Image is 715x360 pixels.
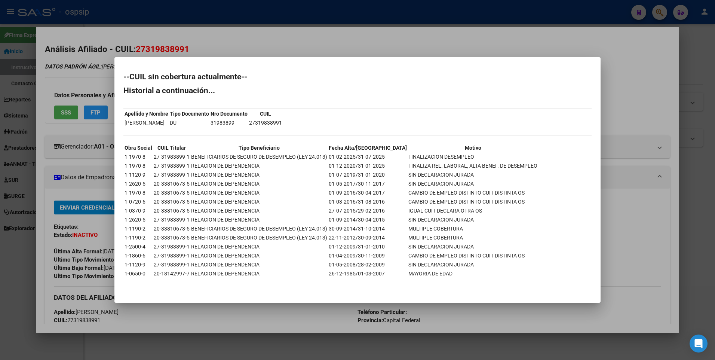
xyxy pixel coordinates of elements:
td: 1-1970-8 [124,189,153,197]
td: 20-33810673-5 [153,198,190,206]
td: 27-07-2015/29-02-2016 [328,207,407,215]
td: 01-05-2008/28-02-2009 [328,260,407,269]
td: 1-0720-6 [124,198,153,206]
td: RELACION DE DEPENDENCIA [191,260,328,269]
td: CAMBIO DE EMPLEO DISTINTO CUIT DISTINTA OS [408,189,538,197]
td: BENEFICIARIOS DE SEGURO DE DESEMPLEO (LEY 24.013) [191,225,328,233]
td: MULTIPLE COBERTURA [408,234,538,242]
td: SIN DECLARACION JURADA [408,216,538,224]
td: 1-2620-5 [124,216,153,224]
td: 27-31983899-1 [153,260,190,269]
td: 1-2500-4 [124,242,153,251]
td: 20-18142997-7 [153,269,190,278]
th: Obra Social [124,144,153,152]
td: 01-05-2017/30-11-2017 [328,180,407,188]
td: 1-0370-9 [124,207,153,215]
td: 01-07-2019/31-01-2020 [328,171,407,179]
td: 27-31983899-1 [153,171,190,179]
td: 1-1970-8 [124,162,153,170]
th: Tipo Beneficiario [191,144,328,152]
th: CUIL [249,110,282,118]
td: SIN DECLARACION JURADA [408,180,538,188]
td: SIN DECLARACION JURADA [408,171,538,179]
td: 27-31983899-1 [153,242,190,251]
td: RELACION DE DEPENDENCIA [191,189,328,197]
td: 1-1120-9 [124,171,153,179]
td: SIN DECLARACION JURADA [408,260,538,269]
td: 01-09-2016/30-04-2017 [328,189,407,197]
td: CAMBIO DE EMPLEO DISTINTO CUIT DISTINTA OS [408,198,538,206]
td: 1-1120-9 [124,260,153,269]
th: Nro Documento [210,110,248,118]
td: RELACION DE DEPENDENCIA [191,171,328,179]
td: 01-09-2014/30-04-2015 [328,216,407,224]
td: 27-31983899-1 [153,153,190,161]
td: 20-33810673-5 [153,234,190,242]
td: 1-1190-2 [124,225,153,233]
div: Open Intercom Messenger [690,335,708,353]
th: Tipo Documento [169,110,209,118]
td: RELACION DE DEPENDENCIA [191,251,328,260]
h2: --CUIL sin cobertura actualmente-- [123,73,592,80]
th: Apellido y Nombre [124,110,169,118]
td: 20-33810673-5 [153,207,190,215]
td: BENEFICIARIOS DE SEGURO DE DESEMPLEO (LEY 24.013) [191,153,328,161]
th: Fecha Alta/[GEOGRAPHIC_DATA] [328,144,407,152]
td: RELACION DE DEPENDENCIA [191,207,328,215]
td: 27-31983899-1 [153,251,190,260]
td: MAYORIA DE EDAD [408,269,538,278]
td: 20-33810673-5 [153,225,190,233]
td: RELACION DE DEPENDENCIA [191,216,328,224]
td: 01-12-2020/31-01-2025 [328,162,407,170]
td: 01-04-2009/30-11-2009 [328,251,407,260]
td: 1-1190-2 [124,234,153,242]
td: FINALIZA REL. LABORAL, ALTA BENEF. DE DESEMPLEO [408,162,538,170]
td: 1-1860-6 [124,251,153,260]
th: CUIL Titular [153,144,190,152]
td: RELACION DE DEPENDENCIA [191,242,328,251]
th: Motivo [408,144,538,152]
td: 27319838991 [249,119,282,127]
td: 30-09-2014/31-10-2014 [328,225,407,233]
td: 26-12-1985/01-03-2007 [328,269,407,278]
td: 1-1970-8 [124,153,153,161]
td: 20-33810673-5 [153,189,190,197]
td: 27-31983899-1 [153,162,190,170]
td: 1-0650-0 [124,269,153,278]
td: BENEFICIARIOS DE SEGURO DE DESEMPLEO (LEY 24.013) [191,234,328,242]
td: IGUAL CUIT DECLARA OTRA OS [408,207,538,215]
td: SIN DECLARACION JURADA [408,242,538,251]
td: 22-11-2012/30-09-2014 [328,234,407,242]
td: 20-33810673-5 [153,180,190,188]
td: 01-12-2009/31-01-2010 [328,242,407,251]
td: MULTIPLE COBERTURA [408,225,538,233]
h2: Historial a continuación... [123,87,592,94]
td: FINALIZACION DESEMPLEO [408,153,538,161]
td: RELACION DE DEPENDENCIA [191,180,328,188]
td: CAMBIO DE EMPLEO DISTINTO CUIT DISTINTA OS [408,251,538,260]
td: 01-02-2025/31-07-2025 [328,153,407,161]
td: [PERSON_NAME] [124,119,169,127]
td: RELACION DE DEPENDENCIA [191,198,328,206]
td: RELACION DE DEPENDENCIA [191,269,328,278]
td: 1-2620-5 [124,180,153,188]
td: 01-03-2016/31-08-2016 [328,198,407,206]
td: DU [169,119,209,127]
td: 31983899 [210,119,248,127]
td: RELACION DE DEPENDENCIA [191,162,328,170]
td: 27-31983899-1 [153,216,190,224]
